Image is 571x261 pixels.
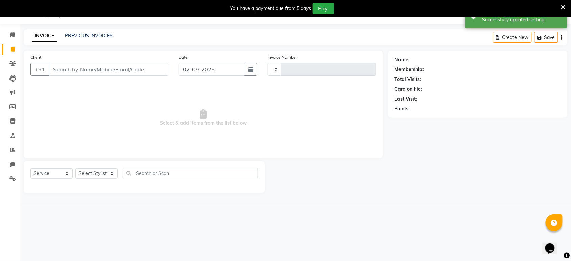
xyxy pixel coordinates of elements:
[65,32,113,39] a: PREVIOUS INVOICES
[268,54,297,60] label: Invoice Number
[32,30,57,42] a: INVOICE
[395,76,421,83] div: Total Visits:
[534,32,558,43] button: Save
[30,54,41,60] label: Client
[230,5,311,12] div: You have a payment due from 5 days
[395,86,422,93] div: Card on file:
[30,63,49,76] button: +91
[30,84,376,152] span: Select & add items from the list below
[49,63,168,76] input: Search by Name/Mobile/Email/Code
[543,234,564,254] iframe: chat widget
[395,95,417,103] div: Last Visit:
[482,16,562,23] div: Successfully updated setting.
[395,56,410,63] div: Name:
[313,3,334,14] button: Pay
[493,32,532,43] button: Create New
[123,168,258,178] input: Search or Scan
[395,66,424,73] div: Membership:
[395,105,410,112] div: Points:
[179,54,188,60] label: Date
